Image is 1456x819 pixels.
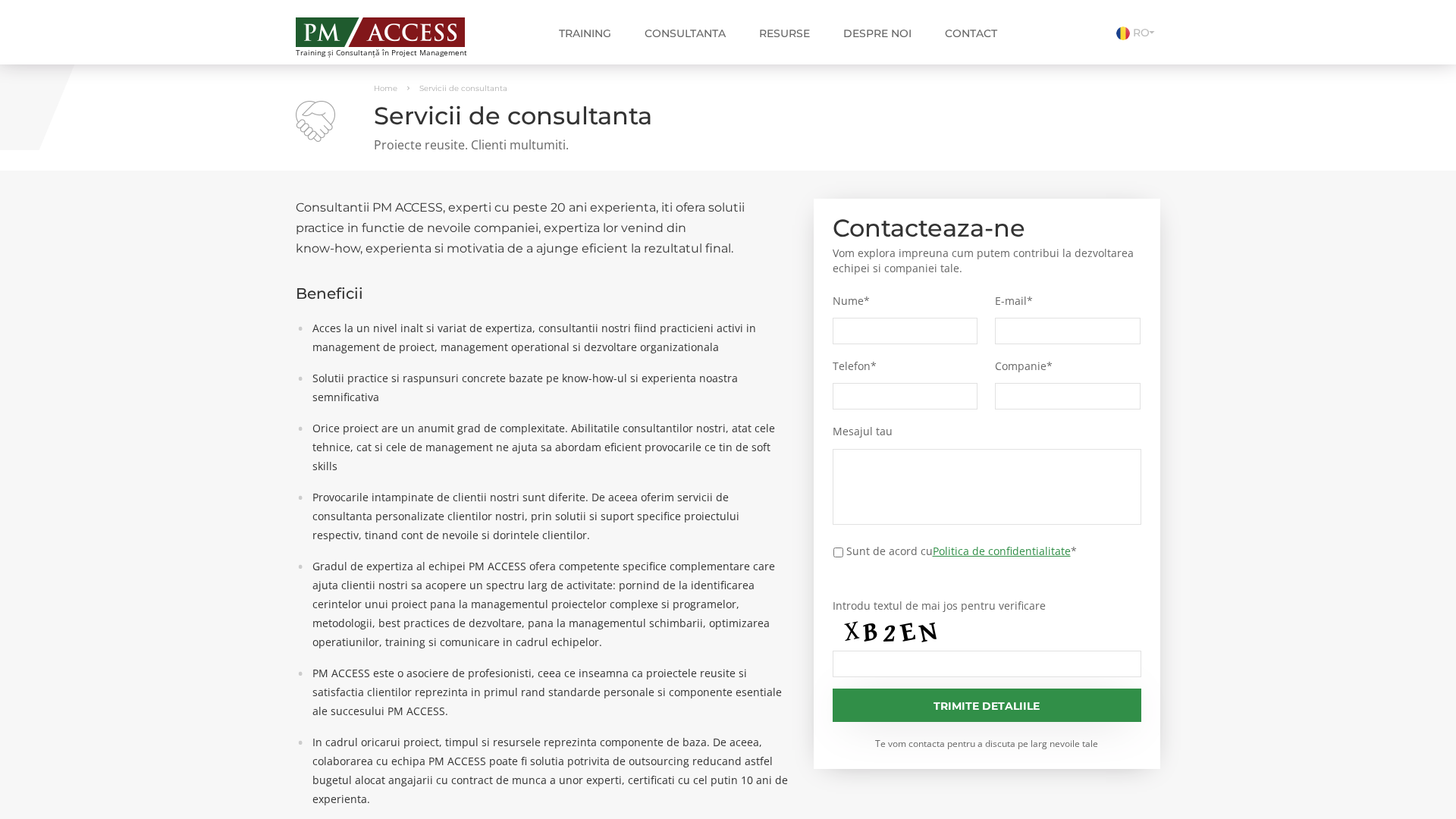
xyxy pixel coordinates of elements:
[933,544,1071,558] a: Politica de confidentialitate
[833,294,978,308] label: Nume
[846,543,1077,559] label: Sunt de acord cu *
[296,285,791,302] h3: Beneficii
[833,737,1142,750] small: Te vom contacta pentru a discuta pe larg nevoile tale
[833,689,1142,722] input: Trimite detaliile
[633,18,737,49] a: Consultanta
[419,83,507,93] span: Servicii de consultanta
[374,83,397,93] a: Home
[833,246,1142,276] p: Vom explora impreuna cum putem contribui la dezvoltarea echipei si companiei tale.
[548,18,623,49] a: Training
[305,733,791,808] li: In cadrul oricarui proiect, timpul si resursele reprezinta componente de baza. De aceea, colabora...
[305,664,791,720] li: PM ACCESS este o asociere de profesionisti, ceea ce inseamna ca proiectele reusite si satisfactia...
[1116,27,1130,40] img: Romana
[305,419,791,475] li: Orice proiect are un anumit grad de complexitate. Abilitatile consultantilor nostri, atat cele te...
[833,218,1142,238] h2: Contacteaza-ne
[832,18,923,49] a: Despre noi
[296,49,495,57] span: Training și Consultanță în Project Management
[296,136,1160,154] p: Proiecte reusite. Clienti multumiti.
[305,369,791,406] li: Solutii practice si raspunsuri concrete bazate pe know-how-ul si experienta noastra semnificativa
[995,294,1141,308] label: E-mail
[296,102,1160,129] h1: Servicii de consultanta
[296,13,495,57] a: Training și Consultanță în Project Management
[296,17,465,47] img: PM ACCESS - Echipa traineri si consultanti certificati PMP: Narciss Popescu, Mihai Olaru, Monica ...
[305,318,791,356] li: Acces la un nivel inalt si variat de expertiza, consultantii nostri fiind practicieni activi in m...
[934,18,1009,49] a: Contact
[748,18,821,49] a: Resurse
[833,599,1142,613] label: Introdu textul de mai jos pentru verificare
[1116,26,1160,39] a: RO
[995,359,1141,373] label: Companie
[305,488,791,544] li: Provocarile intampinate de clientii nostri sunt diferite. De aceea oferim servicii de consultanta...
[305,557,791,651] li: Gradul de expertiza al echipei PM ACCESS ofera competente specifice complementare care ajuta clie...
[833,425,1142,438] label: Mesajul tau
[833,359,978,373] label: Telefon
[296,101,335,142] img: Servicii de consultanta
[296,197,791,259] h2: Consultantii PM ACCESS, experti cu peste 20 ani experienta, iti ofera solutii practice in functie...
